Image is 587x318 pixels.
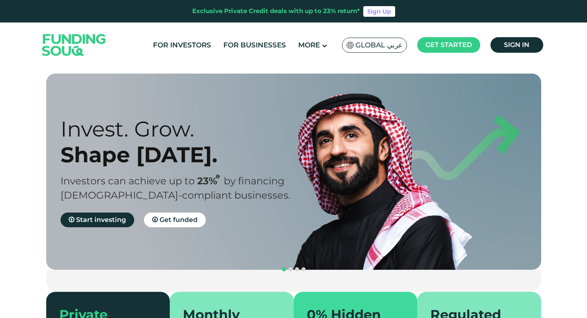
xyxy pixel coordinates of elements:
a: Start investing [61,213,134,227]
div: Invest. Grow. [61,116,308,142]
a: For Investors [151,38,213,52]
button: navigation [294,266,300,273]
span: More [298,41,320,49]
span: 23% [197,175,224,187]
button: navigation [287,266,294,273]
span: Investors can achieve up to [61,175,195,187]
span: Get started [425,41,472,49]
button: navigation [300,266,307,273]
span: Sign in [504,41,529,49]
i: 23% IRR (expected) ~ 15% Net yield (expected) [216,175,220,179]
span: Global عربي [355,40,403,50]
a: Get funded [144,213,206,227]
button: navigation [281,266,287,273]
a: For Businesses [221,38,288,52]
div: Shape [DATE]. [61,142,308,168]
img: Logo [34,25,114,66]
span: Get funded [160,216,198,224]
a: Sign in [490,37,543,53]
a: Sign Up [363,6,395,17]
div: Exclusive Private Credit deals with up to 23% return* [192,7,360,16]
span: Start investing [76,216,126,224]
img: SA Flag [346,42,354,49]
